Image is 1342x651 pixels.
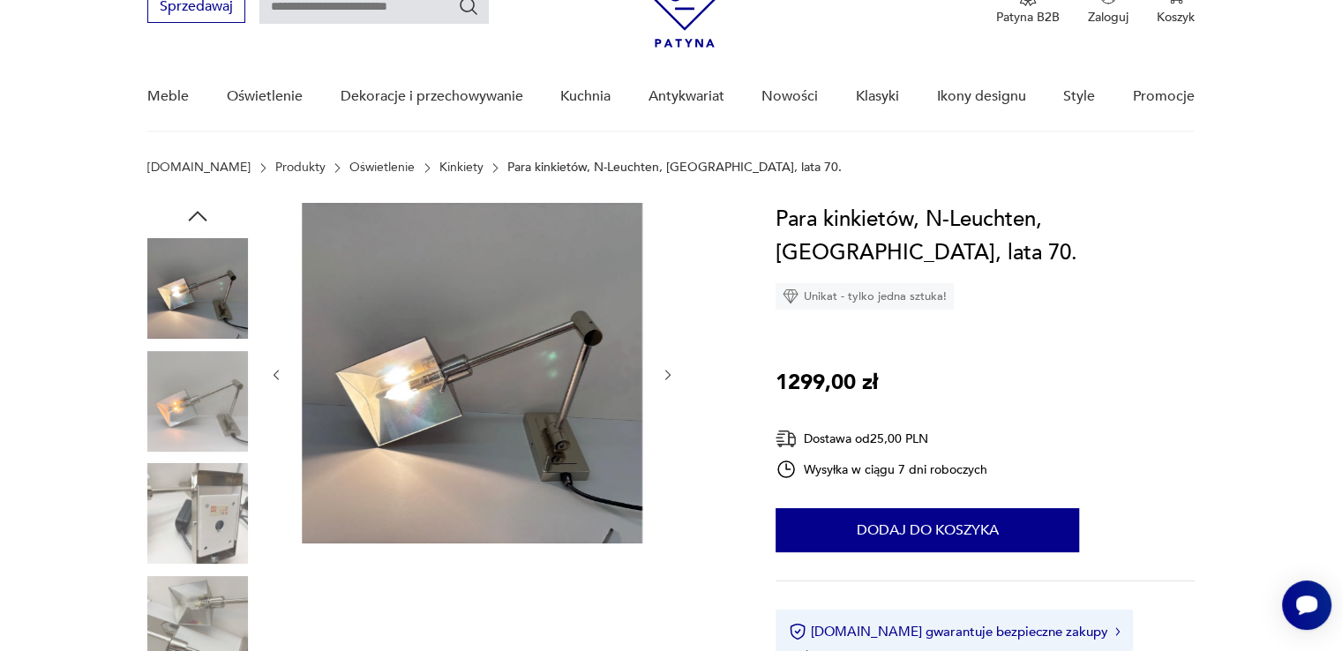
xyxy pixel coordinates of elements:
[761,63,818,131] a: Nowości
[996,9,1060,26] p: Patyna B2B
[789,623,1120,640] button: [DOMAIN_NAME] gwarantuje bezpieczne zakupy
[776,283,954,310] div: Unikat - tylko jedna sztuka!
[147,63,189,131] a: Meble
[1063,63,1095,131] a: Style
[560,63,611,131] a: Kuchnia
[147,238,248,339] img: Zdjęcie produktu Para kinkietów, N-Leuchten, Niemcy, lata 70.
[783,288,798,304] img: Ikona diamentu
[1115,627,1121,636] img: Ikona strzałki w prawo
[856,63,899,131] a: Klasyki
[789,623,806,640] img: Ikona certyfikatu
[507,161,842,175] p: Para kinkietów, N-Leuchten, [GEOGRAPHIC_DATA], lata 70.
[147,351,248,452] img: Zdjęcie produktu Para kinkietów, N-Leuchten, Niemcy, lata 70.
[1088,9,1128,26] p: Zaloguj
[776,428,797,450] img: Ikona dostawy
[776,459,987,480] div: Wysyłka w ciągu 7 dni roboczych
[776,203,1195,270] h1: Para kinkietów, N-Leuchten, [GEOGRAPHIC_DATA], lata 70.
[776,428,987,450] div: Dostawa od 25,00 PLN
[439,161,484,175] a: Kinkiety
[1282,580,1331,630] iframe: Smartsupp widget button
[776,508,1079,552] button: Dodaj do koszyka
[147,2,245,14] a: Sprzedawaj
[147,161,251,175] a: [DOMAIN_NAME]
[776,366,878,400] p: 1299,00 zł
[302,203,642,543] img: Zdjęcie produktu Para kinkietów, N-Leuchten, Niemcy, lata 70.
[147,463,248,564] img: Zdjęcie produktu Para kinkietów, N-Leuchten, Niemcy, lata 70.
[649,63,724,131] a: Antykwariat
[275,161,326,175] a: Produkty
[349,161,415,175] a: Oświetlenie
[1157,9,1195,26] p: Koszyk
[1133,63,1195,131] a: Promocje
[227,63,303,131] a: Oświetlenie
[936,63,1025,131] a: Ikony designu
[340,63,522,131] a: Dekoracje i przechowywanie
